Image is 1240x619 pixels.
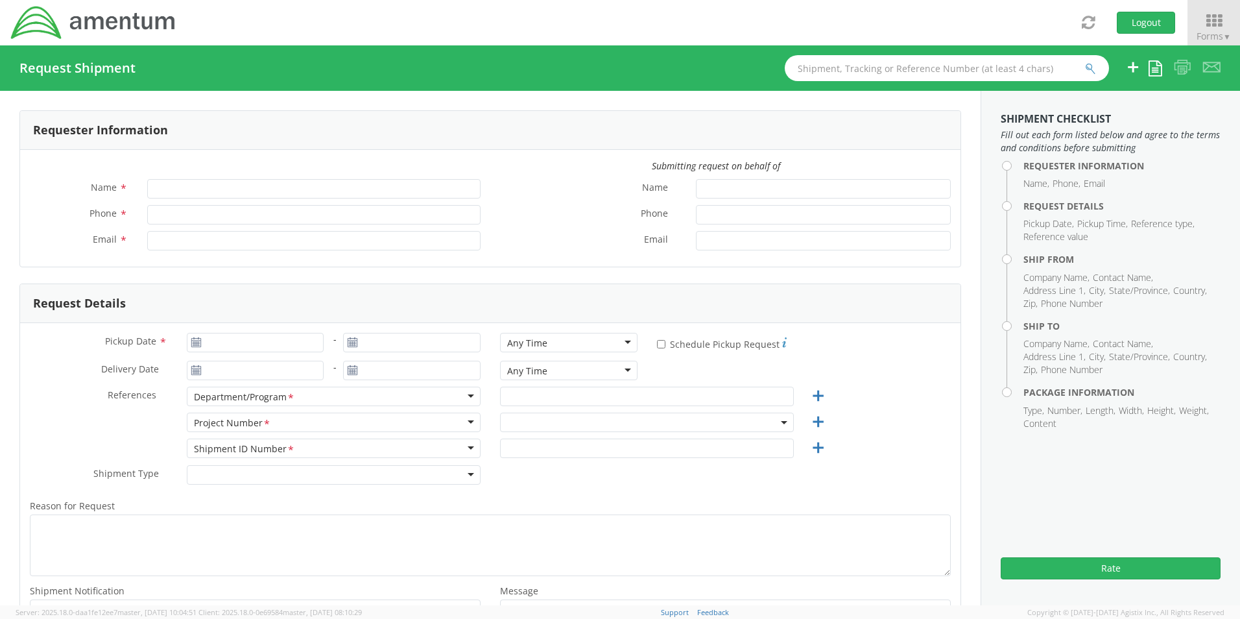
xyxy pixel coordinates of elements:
li: Type [1023,404,1044,417]
div: Any Time [507,365,547,378]
span: Name [91,181,117,193]
span: Forms [1197,30,1231,42]
a: Feedback [697,607,729,617]
div: Department/Program [194,391,295,404]
span: References [108,389,156,401]
li: Country [1173,350,1207,363]
span: Delivery Date [101,363,159,378]
h3: Shipment Checklist [1001,114,1221,125]
li: Country [1173,284,1207,297]
li: Reference type [1131,217,1195,230]
span: Shipment Type [93,467,159,482]
input: Shipment, Tracking or Reference Number (at least 4 chars) [785,55,1109,81]
a: Support [661,607,689,617]
li: State/Province [1109,350,1170,363]
span: Server: 2025.18.0-daa1fe12ee7 [16,607,197,617]
label: Schedule Pickup Request [657,335,787,351]
li: Reference value [1023,230,1088,243]
span: Reason for Request [30,500,115,512]
span: Pickup Date [105,335,156,347]
h4: Requester Information [1023,161,1221,171]
li: Pickup Date [1023,217,1074,230]
div: Any Time [507,337,547,350]
span: Phone [89,207,117,219]
li: Name [1023,177,1049,190]
li: Length [1086,404,1115,417]
h4: Ship To [1023,321,1221,331]
span: Client: 2025.18.0-0e69584 [198,607,362,617]
li: Zip [1023,363,1038,376]
li: Phone Number [1041,363,1103,376]
li: Address Line 1 [1023,284,1086,297]
input: Schedule Pickup Request [657,340,665,348]
span: Email [93,233,117,245]
li: State/Province [1109,284,1170,297]
li: Phone Number [1041,297,1103,310]
button: Logout [1117,12,1175,34]
img: dyn-intl-logo-049831509241104b2a82.png [10,5,177,41]
span: Email [644,233,668,248]
li: Email [1084,177,1105,190]
li: Phone [1053,177,1080,190]
li: Company Name [1023,271,1090,284]
li: Height [1147,404,1176,417]
li: City [1089,284,1106,297]
li: Address Line 1 [1023,350,1086,363]
span: ▼ [1223,31,1231,42]
i: Submitting request on behalf of [652,160,780,172]
li: Company Name [1023,337,1090,350]
span: Fill out each form listed below and agree to the terms and conditions before submitting [1001,128,1221,154]
li: Pickup Time [1077,217,1128,230]
h3: Request Details [33,297,126,310]
span: Shipment Notification [30,585,125,597]
h4: Ship From [1023,254,1221,264]
li: Content [1023,417,1056,430]
button: Rate [1001,557,1221,579]
span: master, [DATE] 08:10:29 [283,607,362,617]
li: Weight [1179,404,1209,417]
span: Name [642,181,668,196]
h4: Request Details [1023,201,1221,211]
li: Zip [1023,297,1038,310]
h3: Requester Information [33,124,168,137]
span: Message [500,585,538,597]
li: Number [1047,404,1082,417]
h4: Package Information [1023,387,1221,397]
span: master, [DATE] 10:04:51 [117,607,197,617]
li: Contact Name [1093,337,1153,350]
span: Copyright © [DATE]-[DATE] Agistix Inc., All Rights Reserved [1027,607,1224,618]
div: Shipment ID Number [194,443,295,456]
li: Width [1119,404,1144,417]
h4: Request Shipment [19,61,136,75]
div: Project Number [194,417,271,430]
span: Phone [641,207,668,222]
li: City [1089,350,1106,363]
li: Contact Name [1093,271,1153,284]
